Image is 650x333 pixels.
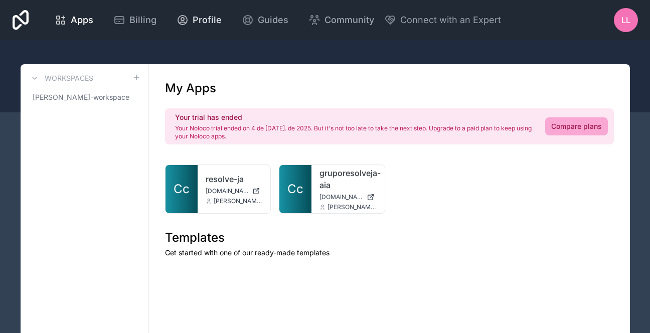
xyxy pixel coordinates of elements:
span: [PERSON_NAME][EMAIL_ADDRESS][PERSON_NAME][DOMAIN_NAME] [328,203,377,211]
a: [DOMAIN_NAME] [206,187,263,195]
a: Guides [234,9,296,31]
span: Billing [129,13,156,27]
a: resolve-ja [206,173,263,185]
span: Profile [193,13,222,27]
span: Guides [258,13,288,27]
a: Cc [166,165,198,213]
p: Get started with one of our ready-made templates [165,248,614,258]
span: Cc [287,181,303,197]
span: Apps [71,13,93,27]
span: Community [324,13,374,27]
a: gruporesolveja-aia [319,167,377,191]
a: Compare plans [545,117,608,135]
span: Connect with an Expert [400,13,501,27]
span: [PERSON_NAME]-workspace [33,92,129,102]
span: [DOMAIN_NAME] [206,187,249,195]
a: Workspaces [29,72,93,84]
a: Profile [169,9,230,31]
h1: Templates [165,230,614,246]
a: Apps [47,9,101,31]
h2: Your trial has ended [175,112,533,122]
a: Cc [279,165,311,213]
a: [DOMAIN_NAME] [319,193,377,201]
p: Your Noloco trial ended on 4 de [DATE]. de 2025. But it's not too late to take the next step. Upg... [175,124,533,140]
span: [PERSON_NAME][EMAIL_ADDRESS][PERSON_NAME][DOMAIN_NAME] [214,197,263,205]
button: Connect with an Expert [384,13,501,27]
h1: My Apps [165,80,216,96]
h3: Workspaces [45,73,93,83]
a: Billing [105,9,165,31]
a: [PERSON_NAME]-workspace [29,88,140,106]
span: Cc [174,181,190,197]
span: [DOMAIN_NAME] [319,193,363,201]
span: LL [621,14,630,26]
a: Community [300,9,382,31]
